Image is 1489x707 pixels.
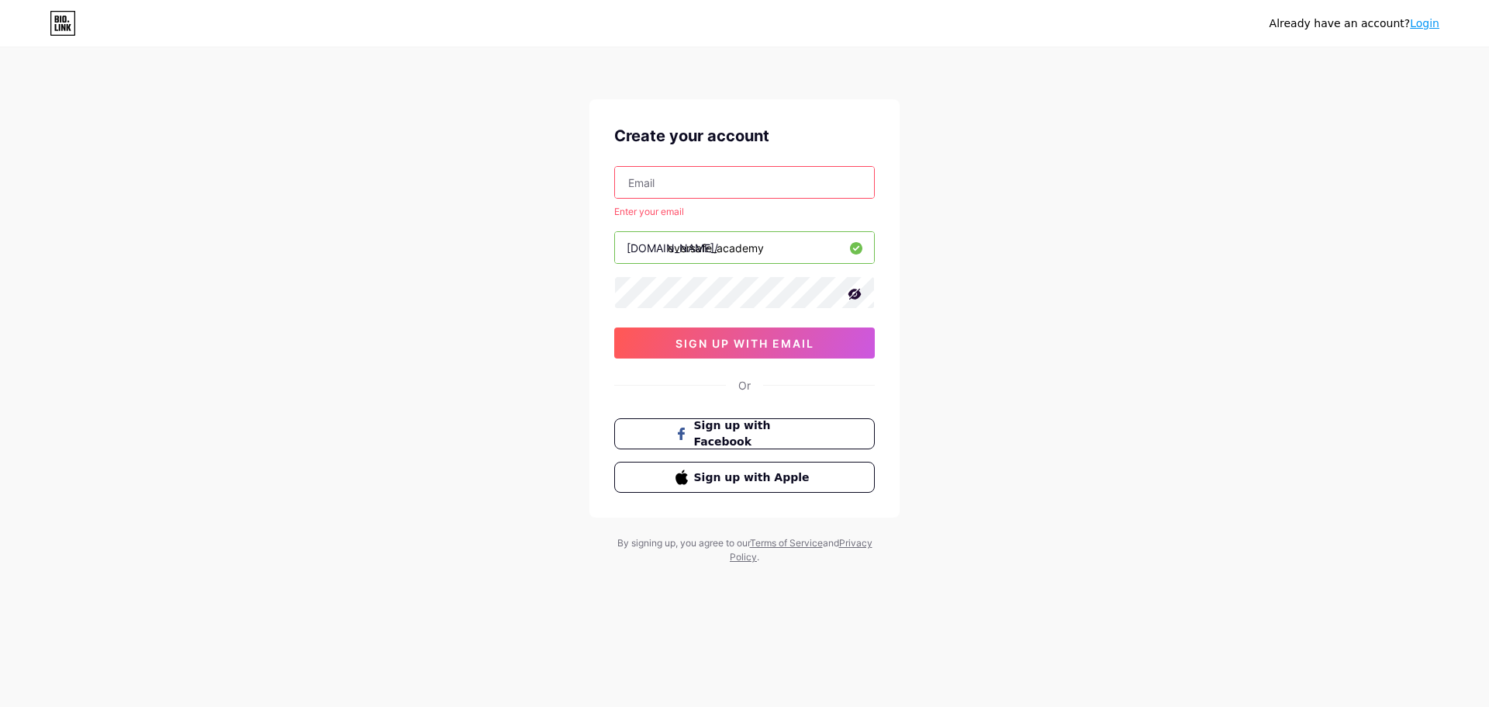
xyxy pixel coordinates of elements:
a: Terms of Service [750,537,823,549]
span: sign up with email [675,337,814,350]
div: By signing up, you agree to our and . [613,536,876,564]
div: [DOMAIN_NAME]/ [627,240,718,256]
div: Enter your email [614,205,875,219]
span: Sign up with Facebook [694,418,814,450]
input: username [615,232,874,263]
a: Login [1410,17,1439,29]
button: sign up with email [614,328,875,359]
input: Email [615,167,874,198]
button: Sign up with Facebook [614,418,875,449]
div: Or [738,377,751,393]
span: Sign up with Apple [694,470,814,486]
div: Already have an account? [1270,16,1439,32]
button: Sign up with Apple [614,462,875,493]
div: Create your account [614,124,875,147]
